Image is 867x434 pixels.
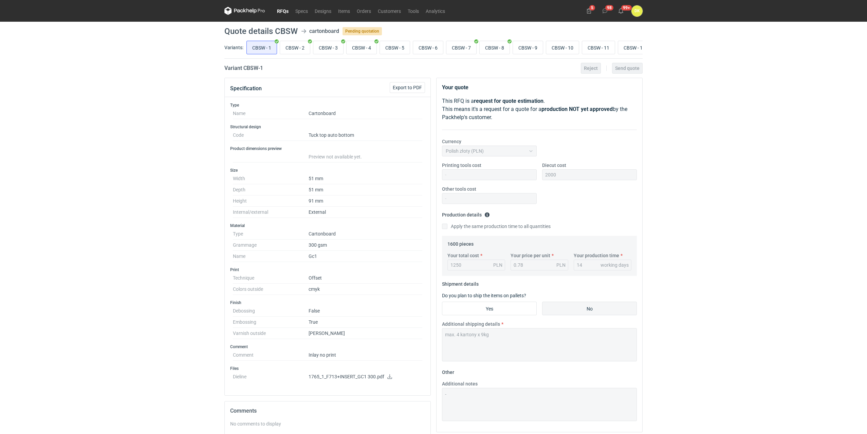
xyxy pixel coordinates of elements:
strong: Your quote [442,84,468,91]
span: Reject [584,66,598,71]
p: This RFQ is a . This means it's a request for a quote for a by the Packhelp's customer. [442,97,637,121]
h3: Files [230,366,425,371]
label: CBSW - 7 [446,41,477,54]
div: working days [601,262,629,268]
label: Your total cost [447,252,479,259]
div: Dominika Kaczyńska [631,5,643,17]
h2: Variant CBSW - 1 [224,64,263,72]
label: CBSW - 10 [546,41,579,54]
button: 98 [599,5,610,16]
label: CBSW - 1 [246,41,277,54]
legend: Other [442,367,454,375]
dd: 91 mm [309,195,422,207]
dt: Varnish outside [233,328,309,339]
strong: production NOT yet approved [541,106,613,112]
button: DK [631,5,643,17]
dt: Name [233,108,309,119]
h3: Print [230,267,425,272]
dd: False [309,305,422,317]
h3: Product dimensions preview [230,146,425,151]
legend: 1600 pieces [447,239,474,247]
h1: Quote details CBSW [224,27,298,35]
dt: Depth [233,184,309,195]
dd: 51 mm [309,184,422,195]
label: CBSW - 11 [582,41,615,54]
dd: [PERSON_NAME] [309,328,422,339]
label: Other tools cost [442,186,476,192]
textarea: - [442,388,637,421]
h3: Type [230,102,425,108]
dt: Internal/external [233,207,309,218]
div: PLN [556,262,566,268]
label: Your price per unit [511,252,550,259]
dd: Cartonboard [309,108,422,119]
button: Send quote [612,63,643,74]
span: Export to PDF [393,85,422,90]
dd: 51 mm [309,173,422,184]
h3: Comment [230,344,425,350]
a: Customers [374,7,404,15]
label: Additional notes [442,380,478,387]
dd: Inlay no print [309,350,422,361]
a: Analytics [422,7,448,15]
dt: Type [233,228,309,240]
dt: Embossing [233,317,309,328]
a: Orders [353,7,374,15]
a: Tools [404,7,422,15]
dd: Gc1 [309,251,422,262]
span: Send quote [615,66,640,71]
a: Items [335,7,353,15]
label: Apply the same production time to all quantities [442,223,551,230]
dd: Tuck top auto bottom [309,130,422,141]
dt: Height [233,195,309,207]
label: CBSW - 2 [280,41,310,54]
legend: Production details [442,209,490,218]
div: No comments to display [230,420,425,427]
dt: Comment [233,350,309,361]
legend: Shipment details [442,279,479,287]
label: CBSW - 4 [346,41,377,54]
label: Do you plan to ship the items on pallets? [442,293,526,298]
p: 1765_1_F713+INSERT_GC1 300.pdf [309,374,422,380]
h3: Material [230,223,425,228]
label: CBSW - 12 [618,41,651,54]
button: 5 [584,5,594,16]
dd: 300 gsm [309,240,422,251]
dd: Cartonboard [309,228,422,240]
a: Designs [311,7,335,15]
h2: Comments [230,407,425,415]
strong: request for quote estimation [474,98,543,104]
div: PLN [493,262,502,268]
dt: Colors outside [233,284,309,295]
label: CBSW - 8 [479,41,510,54]
label: Printing tools cost [442,162,481,169]
textarea: max. 4 kartony x 9kg [442,328,637,361]
dd: Offset [309,272,422,284]
dd: True [309,317,422,328]
div: cartonboard [309,27,339,35]
label: CBSW - 5 [380,41,410,54]
label: Variants: [224,44,243,51]
dt: Debossing [233,305,309,317]
label: Your production time [574,252,619,259]
a: Specs [292,7,311,15]
label: CBSW - 6 [413,41,443,54]
h3: Structural design [230,124,425,130]
dd: External [309,207,422,218]
label: CBSW - 9 [513,41,543,54]
button: 99+ [615,5,626,16]
label: Currency [442,138,461,145]
dt: Technique [233,272,309,284]
dt: Grammage [233,240,309,251]
a: RFQs [274,7,292,15]
span: Preview not available yet. [309,154,362,159]
button: Specification [230,80,262,97]
dt: Code [233,130,309,141]
h3: Size [230,168,425,173]
dd: cmyk [309,284,422,295]
svg: Packhelp Pro [224,7,265,15]
h3: Finish [230,300,425,305]
dt: Name [233,251,309,262]
span: Pending quotation [343,27,382,35]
